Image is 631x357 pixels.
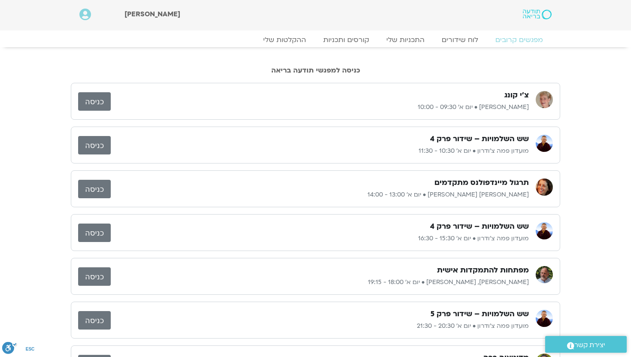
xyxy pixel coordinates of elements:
[78,180,111,198] a: כניסה
[433,36,487,44] a: לוח שידורים
[78,267,111,286] a: כניסה
[487,36,552,44] a: מפגשים קרובים
[111,233,529,244] p: מועדון פמה צ'ודרון • יום א׳ 15:30 - 16:30
[78,311,111,330] a: כניסה
[78,224,111,242] a: כניסה
[315,36,378,44] a: קורסים ותכניות
[79,36,552,44] nav: Menu
[111,277,529,287] p: [PERSON_NAME], [PERSON_NAME] • יום א׳ 18:00 - 19:15
[71,67,560,74] h2: כניסה למפגשי תודעה בריאה
[78,136,111,154] a: כניסה
[78,92,111,111] a: כניסה
[536,310,553,327] img: מועדון פמה צ'ודרון
[124,9,180,19] span: [PERSON_NAME]
[545,336,627,353] a: יצירת קשר
[378,36,433,44] a: התכניות שלי
[434,178,529,188] h3: תרגול מיינדפולנס מתקדמים
[111,102,529,112] p: [PERSON_NAME] • יום א׳ 09:30 - 10:00
[431,309,529,319] h3: שש השלמויות – שידור פרק 5
[504,90,529,100] h3: צ'י קונג
[430,134,529,144] h3: שש השלמויות – שידור פרק 4
[255,36,315,44] a: ההקלטות שלי
[574,339,605,351] span: יצירת קשר
[536,178,553,196] img: סיגל בירן אבוחצירה
[437,265,529,275] h3: מפתחות להתמקדות אישית
[536,266,553,283] img: דנה גניהר, ברוך ברנר
[536,222,553,239] img: מועדון פמה צ'ודרון
[111,146,529,156] p: מועדון פמה צ'ודרון • יום א׳ 10:30 - 11:30
[111,321,529,331] p: מועדון פמה צ'ודרון • יום א׳ 20:30 - 21:30
[536,135,553,152] img: מועדון פמה צ'ודרון
[111,190,529,200] p: [PERSON_NAME] [PERSON_NAME] • יום א׳ 13:00 - 14:00
[536,91,553,108] img: חני שלם
[430,221,529,232] h3: שש השלמויות – שידור פרק 4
